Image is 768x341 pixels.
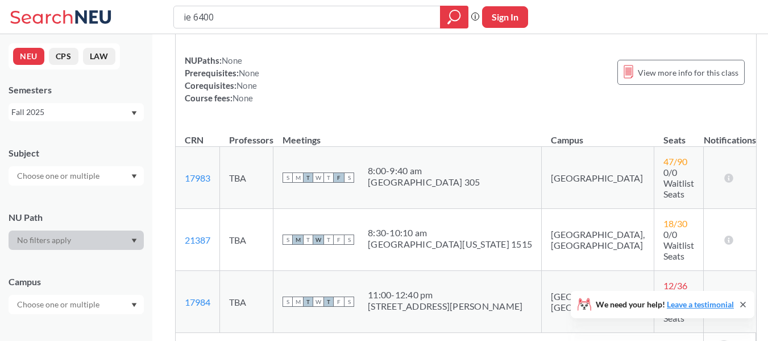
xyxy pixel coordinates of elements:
span: T [323,297,334,307]
div: [GEOGRAPHIC_DATA][US_STATE] 1515 [368,239,532,250]
th: Professors [220,122,273,147]
span: 18 / 30 [663,218,687,229]
td: TBA [220,209,273,271]
span: W [313,235,323,245]
div: NU Path [9,211,144,224]
span: F [334,235,344,245]
svg: Dropdown arrow [131,111,137,116]
div: Subject [9,147,144,159]
span: We need your help! [596,301,734,309]
div: 8:30 - 10:10 am [368,227,532,239]
div: [GEOGRAPHIC_DATA] 305 [368,176,480,188]
div: Dropdown arrow [9,231,144,250]
span: W [313,172,323,183]
td: TBA [220,271,273,333]
span: T [323,235,334,245]
svg: magnifying glass [447,9,461,25]
div: Campus [9,276,144,288]
button: LAW [83,48,115,65]
span: F [334,172,344,183]
svg: Dropdown arrow [131,174,137,179]
div: NUPaths: Prerequisites: Corequisites: Course fees: [185,54,259,104]
td: [GEOGRAPHIC_DATA], [GEOGRAPHIC_DATA] [542,209,654,271]
svg: Dropdown arrow [131,239,137,243]
td: [GEOGRAPHIC_DATA] [542,147,654,209]
span: M [293,235,303,245]
span: W [313,297,323,307]
span: S [344,172,354,183]
button: CPS [49,48,78,65]
span: S [283,297,293,307]
div: Dropdown arrow [9,166,144,186]
a: 21387 [185,235,210,245]
div: Semesters [9,84,144,96]
span: S [344,235,354,245]
button: Sign In [482,6,528,28]
span: T [303,297,313,307]
div: CRN [185,134,204,146]
span: T [323,172,334,183]
input: Class, professor, course number, "phrase" [182,7,432,27]
span: T [303,235,313,245]
span: M [293,172,303,183]
a: Leave a testimonial [667,299,734,309]
span: None [236,80,257,91]
span: F [334,297,344,307]
span: None [233,93,253,103]
span: 0/0 Waitlist Seats [663,167,694,199]
td: [GEOGRAPHIC_DATA], [GEOGRAPHIC_DATA] [542,271,654,333]
span: S [283,235,293,245]
button: NEU [13,48,44,65]
div: Fall 2025 [11,106,130,118]
th: Seats [654,122,704,147]
input: Choose one or multiple [11,298,107,311]
span: S [283,172,293,183]
td: TBA [220,147,273,209]
svg: Dropdown arrow [131,303,137,307]
a: 17984 [185,297,210,307]
th: Notifications [704,122,756,147]
span: T [303,172,313,183]
div: Dropdown arrow [9,295,144,314]
span: None [239,68,259,78]
th: Meetings [273,122,542,147]
div: Fall 2025Dropdown arrow [9,103,144,121]
div: [STREET_ADDRESS][PERSON_NAME] [368,301,522,312]
span: View more info for this class [638,65,738,80]
th: Campus [542,122,654,147]
div: 8:00 - 9:40 am [368,165,480,176]
span: 0/0 Waitlist Seats [663,229,694,261]
a: 17983 [185,172,210,183]
span: None [222,55,242,65]
div: magnifying glass [440,6,468,28]
span: 12 / 36 [663,280,687,291]
div: 11:00 - 12:40 pm [368,289,522,301]
span: 47 / 90 [663,156,687,167]
span: S [344,297,354,307]
input: Choose one or multiple [11,169,107,183]
span: M [293,297,303,307]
